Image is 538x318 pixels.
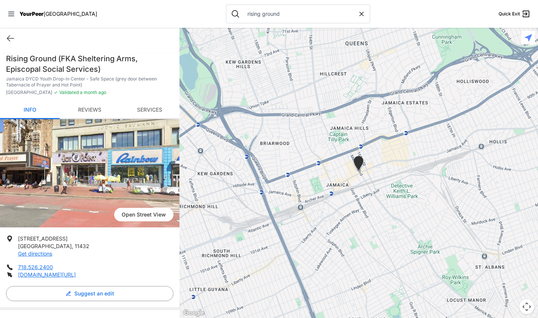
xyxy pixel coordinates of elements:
span: a month ago [79,89,106,95]
span: , [72,243,73,249]
button: Suggest an edit [6,286,173,301]
span: Open Street View [114,208,173,221]
span: Suggest an edit [74,290,114,297]
span: YourPeer [20,11,44,17]
span: [GEOGRAPHIC_DATA] [6,89,52,95]
h1: Rising Ground (FKA Sheltering Arms, Episcopal Social Services) [6,53,173,74]
p: Jamaica DYCD Youth Drop-in Center - Safe Space (grey door between Tabernacle of Prayer and Hot Po... [6,76,173,88]
a: Quick Exit [499,9,530,18]
span: ✓ [54,89,58,95]
a: Open this area in Google Maps (opens a new window) [181,308,206,318]
a: Reviews [60,101,119,119]
span: Quick Exit [499,11,520,17]
a: 718.526.2400 [18,264,53,270]
span: Validated [59,89,79,95]
a: Services [119,101,179,119]
a: Get directions [18,250,52,257]
button: Map camera controls [519,299,534,314]
a: YourPeer[GEOGRAPHIC_DATA] [20,12,97,16]
span: [GEOGRAPHIC_DATA] [18,243,72,249]
img: Google [181,308,206,318]
div: Jamaica DYCD Youth Drop-in Center - Safe Space (grey door between Tabernacle of Prayer and Hot Po... [352,156,365,173]
span: [GEOGRAPHIC_DATA] [44,11,97,17]
a: [DOMAIN_NAME][URL] [18,271,76,278]
span: 11432 [75,243,89,249]
span: [STREET_ADDRESS] [18,235,68,242]
input: Search [243,10,358,18]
